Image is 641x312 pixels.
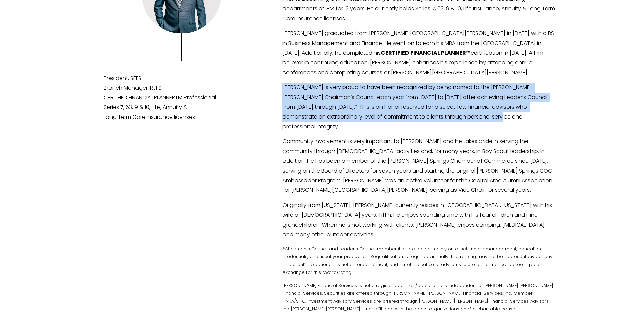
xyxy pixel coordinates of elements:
p: *Chairman’s Council and Leader's Council membership are based mainly on assets under management, ... [282,245,557,276]
strong: CERTIFIED FINANCIAL PLANNER™ [381,49,471,57]
p: [PERSON_NAME] is very proud to have been recognized by being named to the [PERSON_NAME] [PERSON_N... [282,83,557,131]
p: [PERSON_NAME] graduated from [PERSON_NAME][GEOGRAPHIC_DATA][PERSON_NAME] in [DATE] with a BS in B... [282,29,557,77]
p: Originally from [US_STATE], [PERSON_NAME] currently resides in [GEOGRAPHIC_DATA], [US_STATE] with... [282,201,557,239]
p: President, SFFS Branch Manager, RJFS CERTIFIED FINANCIAL PLANNERTM Professional Series 7, 63, 9 &... [104,74,259,122]
p: Community involvement is very important to [PERSON_NAME] and he takes pride in serving the commun... [282,137,557,195]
